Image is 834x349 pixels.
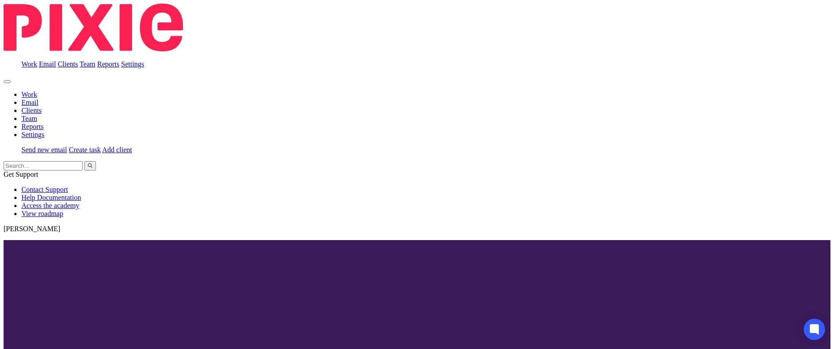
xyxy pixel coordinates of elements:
[69,146,101,154] a: Create task
[21,115,37,122] a: Team
[121,60,145,68] a: Settings
[21,202,79,209] a: Access the academy
[21,146,67,154] a: Send new email
[58,60,78,68] a: Clients
[4,161,83,170] input: Search
[21,91,37,98] a: Work
[4,170,38,178] span: Get Support
[21,210,63,217] a: View roadmap
[79,60,95,68] a: Team
[21,60,37,68] a: Work
[4,4,183,51] img: Pixie
[21,123,44,130] a: Reports
[21,107,41,114] a: Clients
[4,225,830,233] p: [PERSON_NAME]
[39,60,56,68] a: Email
[97,60,120,68] a: Reports
[21,194,81,201] a: Help Documentation
[102,146,132,154] a: Add client
[84,161,96,170] button: Search
[21,99,38,106] a: Email
[21,131,45,138] a: Settings
[21,186,68,193] a: Contact Support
